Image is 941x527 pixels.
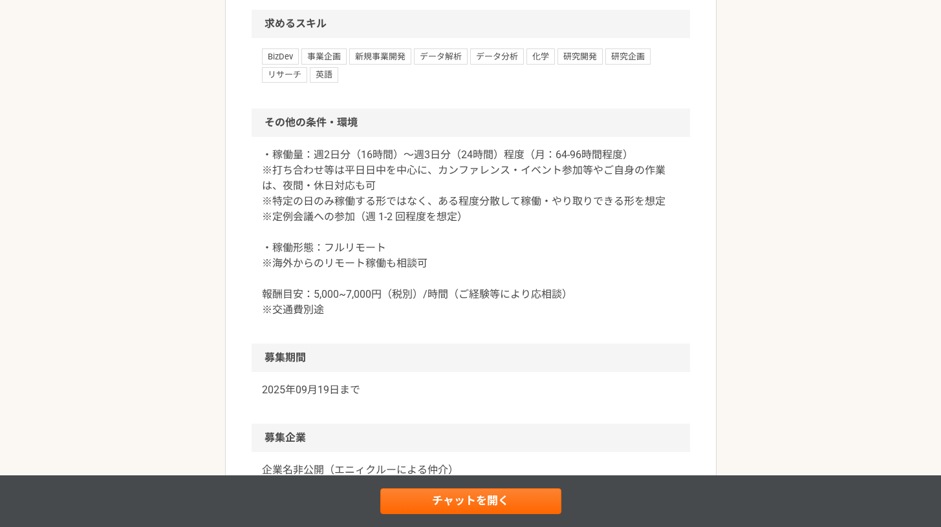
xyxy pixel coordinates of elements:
[252,344,690,372] h2: 募集期間
[262,67,307,83] span: リサーチ
[380,488,561,514] a: チャットを開く
[557,48,603,64] span: 研究開発
[310,67,338,83] span: 英語
[526,48,555,64] span: 化学
[414,48,468,64] span: データ解析
[470,48,524,64] span: データ分析
[252,108,690,137] h2: その他の条件・環境
[349,48,411,64] span: 新規事業開発
[262,382,680,398] p: 2025年09月19日まで
[262,48,299,64] span: BizDev
[252,10,690,38] h2: 求めるスキル
[262,462,680,478] p: 企業名非公開（エニィクルーによる仲介）
[252,424,690,452] h2: 募集企業
[301,48,347,64] span: 事業企画
[262,147,680,318] p: ・稼働量：週2日分（16時間）〜週3日分（24時間）程度（月：64-96時間程度） ※打ち合わせ等は平日日中を中心に、カンファレンス・イベント参加等やご自身の作業は、夜間・休日対応も可 ※特定の...
[605,48,651,64] span: 研究企画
